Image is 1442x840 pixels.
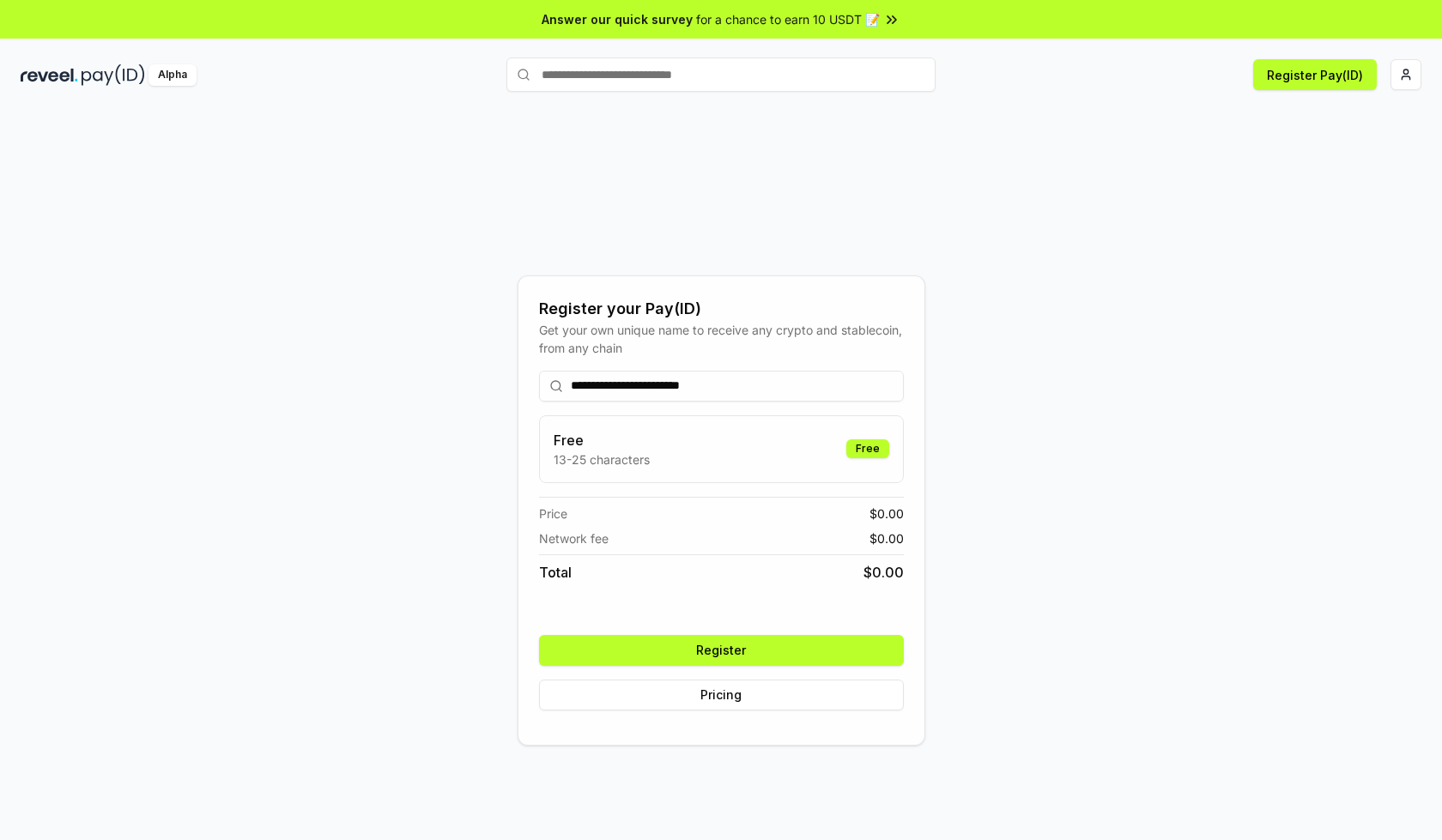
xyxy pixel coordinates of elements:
button: Pricing [539,680,904,710]
span: Price [539,505,567,523]
div: Get your own unique name to receive any crypto and stablecoin, from any chain [539,321,904,357]
p: 13-25 characters [554,450,650,468]
div: Free [846,439,889,458]
button: Register [539,635,904,666]
span: for a chance to earn 10 USDT 📝 [696,10,880,28]
span: $ 0.00 [863,562,904,583]
h3: Free [554,430,650,450]
span: $ 0.00 [869,505,904,523]
button: Register Pay(ID) [1253,59,1377,90]
div: Alpha [148,64,197,86]
span: Total [539,562,572,583]
span: Network fee [539,529,609,547]
span: $ 0.00 [869,529,904,547]
img: pay_id [82,64,145,86]
div: Register your Pay(ID) [539,297,904,321]
img: reveel_dark [21,64,78,86]
span: Answer our quick survey [542,10,693,28]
